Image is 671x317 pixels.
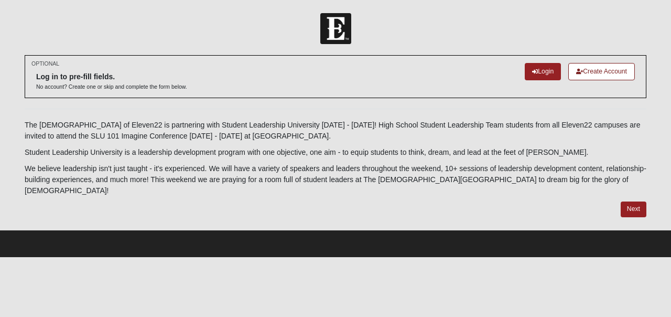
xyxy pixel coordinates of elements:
a: Next [621,202,646,217]
p: We believe leadership isn't just taught - it's experienced. We will have a variety of speakers an... [25,163,646,196]
p: Student Leadership University is a leadership development program with one objective, one aim - t... [25,147,646,158]
h6: Log in to pre-fill fields. [36,72,187,81]
img: Church of Eleven22 Logo [320,13,351,44]
small: OPTIONAL [31,60,59,68]
a: Login [525,63,561,80]
p: No account? Create one or skip and complete the form below. [36,83,187,91]
p: The [DEMOGRAPHIC_DATA] of Eleven22 is partnering with Student Leadership University [DATE] - [DAT... [25,120,646,142]
a: Create Account [568,63,635,80]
